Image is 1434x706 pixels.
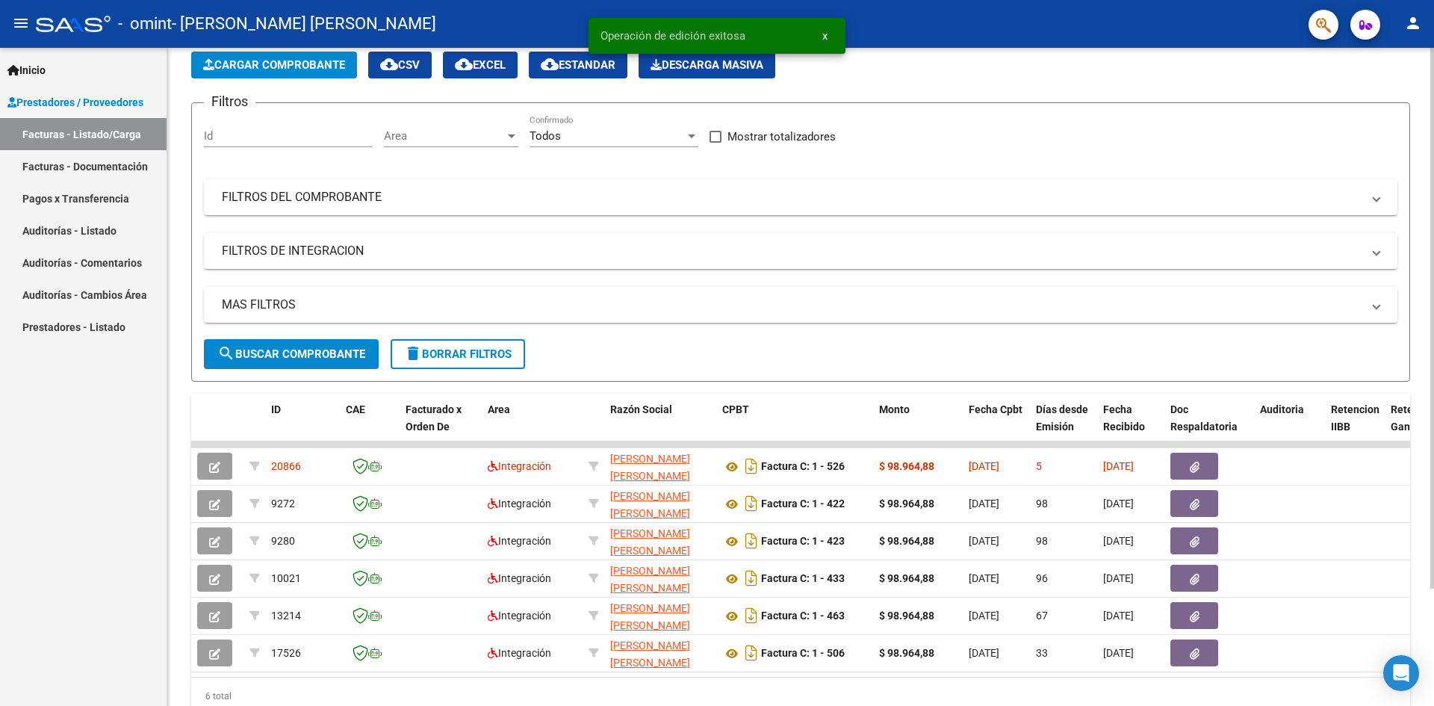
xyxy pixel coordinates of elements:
[610,602,690,631] span: [PERSON_NAME] [PERSON_NAME]
[742,454,761,478] i: Descargar documento
[1036,610,1048,622] span: 67
[716,394,873,459] datatable-header-cell: CPBT
[404,344,422,362] mat-icon: delete
[488,535,551,547] span: Integración
[271,610,301,622] span: 13214
[761,461,845,473] strong: Factura C: 1 - 526
[1036,403,1088,433] span: Días desde Emisión
[742,604,761,628] i: Descargar documento
[879,610,934,622] strong: $ 98.964,88
[969,403,1022,415] span: Fecha Cpbt
[482,394,583,459] datatable-header-cell: Area
[384,129,505,143] span: Area
[879,647,934,659] strong: $ 98.964,88
[204,339,379,369] button: Buscar Comprobante
[406,403,462,433] span: Facturado x Orden De
[1103,572,1134,584] span: [DATE]
[340,394,400,459] datatable-header-cell: CAE
[118,7,172,40] span: - omint
[969,647,999,659] span: [DATE]
[271,498,295,510] span: 9272
[271,535,295,547] span: 9280
[1260,403,1304,415] span: Auditoria
[600,28,745,43] span: Operación de edición exitosa
[1036,460,1042,472] span: 5
[604,394,716,459] datatable-header-cell: Razón Social
[12,14,30,32] mat-icon: menu
[7,62,46,78] span: Inicio
[610,450,710,482] div: 23404299794
[610,525,710,557] div: 23404299794
[1036,572,1048,584] span: 96
[1036,535,1048,547] span: 98
[742,492,761,515] i: Descargar documento
[368,52,432,78] button: CSV
[271,403,281,415] span: ID
[380,55,398,73] mat-icon: cloud_download
[1103,403,1145,433] span: Fecha Recibido
[761,498,845,510] strong: Factura C: 1 - 422
[204,91,255,112] h3: Filtros
[610,453,690,482] span: [PERSON_NAME] [PERSON_NAME]
[7,94,143,111] span: Prestadores / Proveedores
[455,55,473,73] mat-icon: cloud_download
[879,403,910,415] span: Monto
[488,610,551,622] span: Integración
[610,488,710,519] div: 23404299794
[1325,394,1385,459] datatable-header-cell: Retencion IIBB
[969,610,999,622] span: [DATE]
[400,394,482,459] datatable-header-cell: Facturado x Orden De
[529,52,627,78] button: Estandar
[222,297,1362,313] mat-panel-title: MAS FILTROS
[742,566,761,590] i: Descargar documento
[610,640,690,669] span: [PERSON_NAME] [PERSON_NAME]
[217,344,235,362] mat-icon: search
[1254,394,1325,459] datatable-header-cell: Auditoria
[271,572,301,584] span: 10021
[488,572,551,584] span: Integración
[963,394,1030,459] datatable-header-cell: Fecha Cpbt
[610,490,690,519] span: [PERSON_NAME] [PERSON_NAME]
[610,637,710,669] div: 23404299794
[722,403,749,415] span: CPBT
[203,58,345,72] span: Cargar Comprobante
[265,394,340,459] datatable-header-cell: ID
[822,29,828,43] span: x
[742,641,761,665] i: Descargar documento
[1097,394,1164,459] datatable-header-cell: Fecha Recibido
[191,52,357,78] button: Cargar Comprobante
[488,647,551,659] span: Integración
[404,347,512,361] span: Borrar Filtros
[761,610,845,622] strong: Factura C: 1 - 463
[391,339,525,369] button: Borrar Filtros
[879,572,934,584] strong: $ 98.964,88
[222,189,1362,205] mat-panel-title: FILTROS DEL COMPROBANTE
[1030,394,1097,459] datatable-header-cell: Días desde Emisión
[969,498,999,510] span: [DATE]
[610,403,672,415] span: Razón Social
[969,535,999,547] span: [DATE]
[455,58,506,72] span: EXCEL
[488,460,551,472] span: Integración
[879,535,934,547] strong: $ 98.964,88
[727,128,836,146] span: Mostrar totalizadores
[873,394,963,459] datatable-header-cell: Monto
[204,179,1397,215] mat-expansion-panel-header: FILTROS DEL COMPROBANTE
[1103,460,1134,472] span: [DATE]
[217,347,365,361] span: Buscar Comprobante
[1103,498,1134,510] span: [DATE]
[488,498,551,510] span: Integración
[380,58,420,72] span: CSV
[742,529,761,553] i: Descargar documento
[810,22,839,49] button: x
[610,600,710,631] div: 23404299794
[1103,647,1134,659] span: [DATE]
[541,58,615,72] span: Estandar
[879,498,934,510] strong: $ 98.964,88
[1103,535,1134,547] span: [DATE]
[610,563,710,594] div: 23404299794
[1036,647,1048,659] span: 33
[879,460,934,472] strong: $ 98.964,88
[488,403,510,415] span: Area
[610,565,690,594] span: [PERSON_NAME] [PERSON_NAME]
